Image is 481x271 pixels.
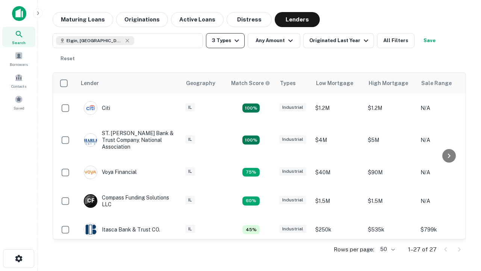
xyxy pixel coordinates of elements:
img: picture [84,102,97,114]
button: Elgin, [GEOGRAPHIC_DATA], [GEOGRAPHIC_DATA] [53,33,203,48]
button: Maturing Loans [53,12,113,27]
p: 1–27 of 27 [408,245,437,254]
iframe: Chat Widget [443,187,481,223]
span: Search [12,40,26,46]
h6: Match Score [231,79,269,87]
span: Saved [14,105,24,111]
td: $1.2M [364,94,417,122]
span: Contacts [11,83,26,89]
img: picture [84,223,97,236]
button: Distress [227,12,272,27]
td: $5M [364,122,417,158]
td: $4M [312,122,364,158]
button: Any Amount [248,33,300,48]
div: Industrial [279,103,306,112]
th: Geography [182,73,227,94]
div: Itasca Bank & Trust CO. [84,223,160,236]
div: Lender [81,79,99,88]
p: C F [87,197,94,205]
div: Industrial [279,225,306,233]
div: High Mortgage [369,79,408,88]
p: Rows per page: [334,245,374,254]
td: $250k [312,215,364,244]
th: Capitalize uses an advanced AI algorithm to match your search with the best lender. The match sco... [227,73,275,94]
button: 3 Types [206,33,245,48]
th: Lender [76,73,182,94]
button: Active Loans [171,12,224,27]
div: 50 [377,244,396,255]
button: Originations [116,12,168,27]
div: IL [185,135,195,144]
div: Sale Range [421,79,452,88]
td: $535k [364,215,417,244]
td: $1.2M [312,94,364,122]
div: ST. [PERSON_NAME] Bank & Trust Company, National Association [84,130,174,151]
div: Industrial [279,135,306,144]
div: Industrial [279,196,306,204]
img: capitalize-icon.png [12,6,26,21]
div: Geography [186,79,215,88]
th: Types [275,73,312,94]
div: Citi [84,101,110,115]
div: Matching Properties: 4, hasApolloMatch: undefined [242,196,260,206]
th: Low Mortgage [312,73,364,94]
div: IL [185,103,195,112]
button: Reset [56,51,80,66]
button: All Filters [377,33,414,48]
td: $90M [364,158,417,187]
td: $40M [312,158,364,187]
a: Borrowers [2,49,35,69]
td: $1.5M [312,187,364,215]
div: Low Mortgage [316,79,353,88]
span: Elgin, [GEOGRAPHIC_DATA], [GEOGRAPHIC_DATA] [67,37,123,44]
button: Lenders [275,12,320,27]
div: Originated Last Year [309,36,371,45]
button: Originated Last Year [303,33,374,48]
div: Matching Properties: 5, hasApolloMatch: undefined [242,168,260,177]
div: IL [185,167,195,176]
th: High Mortgage [364,73,417,94]
div: Industrial [279,167,306,176]
div: IL [185,196,195,204]
td: $1.5M [364,187,417,215]
span: Borrowers [10,61,28,67]
button: Save your search to get updates of matches that match your search criteria. [417,33,442,48]
a: Contacts [2,70,35,91]
img: picture [84,166,97,179]
div: Voya Financial [84,166,137,179]
div: Matching Properties: 3, hasApolloMatch: undefined [242,225,260,234]
a: Saved [2,92,35,113]
div: Types [280,79,296,88]
div: Capitalize uses an advanced AI algorithm to match your search with the best lender. The match sco... [231,79,270,87]
div: IL [185,225,195,233]
img: picture [84,134,97,146]
a: Search [2,27,35,47]
div: Matching Properties: 12, hasApolloMatch: undefined [242,135,260,145]
div: Matching Properties: 9, hasApolloMatch: undefined [242,104,260,113]
div: Compass Funding Solutions LLC [84,194,174,208]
